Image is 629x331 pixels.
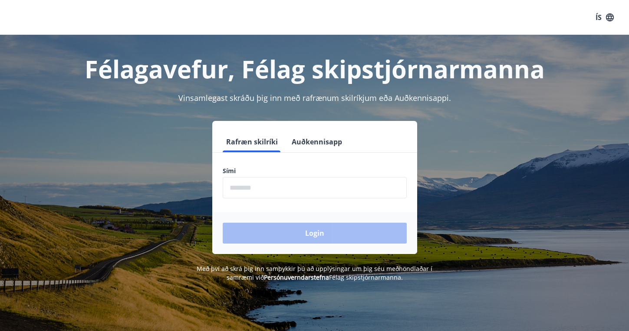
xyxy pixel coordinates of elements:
button: Rafræn skilríki [223,131,281,152]
button: Auðkennisapp [288,131,346,152]
span: Með því að skrá þig inn samþykkir þú að upplýsingar um þig séu meðhöndlaðar í samræmi við Félag s... [197,264,432,281]
a: Persónuverndarstefna [264,273,329,281]
h1: Félagavefur, Félag skipstjórnarmanna [13,52,617,85]
span: Vinsamlegast skráðu þig inn með rafrænum skilríkjum eða Auðkennisappi. [178,93,451,103]
button: ÍS [591,10,619,25]
label: Sími [223,167,407,175]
